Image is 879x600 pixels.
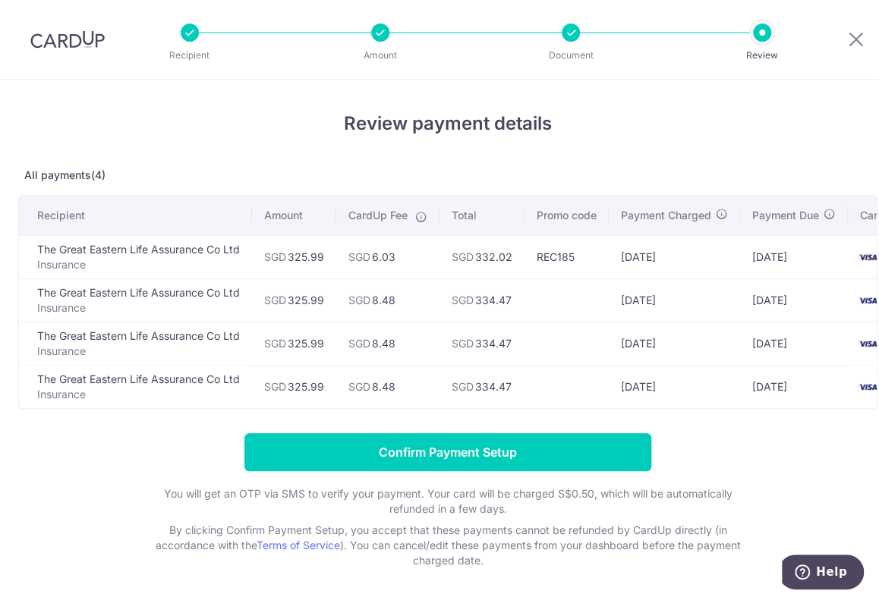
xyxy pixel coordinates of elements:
span: SGD [264,337,286,350]
span: SGD [264,294,286,306]
td: 334.47 [439,278,525,322]
td: 325.99 [252,322,336,365]
td: [DATE] [740,278,848,322]
p: Insurance [37,344,240,359]
td: [DATE] [609,365,740,408]
td: [DATE] [609,278,740,322]
p: Insurance [37,257,240,272]
span: SGD [452,294,474,306]
p: Insurance [37,387,240,402]
th: Total [439,196,525,235]
td: REC185 [525,235,609,278]
input: Confirm Payment Setup [244,433,651,471]
td: [DATE] [740,365,848,408]
span: SGD [452,337,474,350]
span: Payment Due [752,208,819,223]
span: SGD [348,380,370,393]
td: The Great Eastern Life Assurance Co Ltd [19,322,252,365]
td: 332.02 [439,235,525,278]
td: 8.48 [336,278,439,322]
td: 8.48 [336,365,439,408]
span: SGD [348,294,370,306]
p: Amount [324,48,436,63]
td: 6.03 [336,235,439,278]
img: CardUp [30,30,105,49]
td: [DATE] [740,322,848,365]
td: [DATE] [740,235,848,278]
p: All payments(4) [18,168,877,183]
h4: Review payment details [18,110,877,137]
td: 325.99 [252,235,336,278]
p: You will get an OTP via SMS to verify your payment. Your card will be charged S$0.50, which will ... [144,486,751,517]
td: The Great Eastern Life Assurance Co Ltd [19,278,252,322]
p: Recipient [134,48,246,63]
th: Recipient [19,196,252,235]
span: SGD [452,380,474,393]
p: By clicking Confirm Payment Setup, you accept that these payments cannot be refunded by CardUp di... [144,523,751,568]
span: Payment Charged [621,208,711,223]
span: SGD [348,250,370,263]
td: The Great Eastern Life Assurance Co Ltd [19,235,252,278]
td: [DATE] [609,322,740,365]
td: 325.99 [252,278,336,322]
td: 325.99 [252,365,336,408]
span: SGD [264,380,286,393]
p: Insurance [37,300,240,316]
th: Promo code [525,196,609,235]
span: SGD [264,250,286,263]
a: Terms of Service [257,539,340,551]
th: Amount [252,196,336,235]
td: The Great Eastern Life Assurance Co Ltd [19,365,252,408]
iframe: Opens a widget where you can find more information [782,554,864,592]
p: Review [706,48,818,63]
p: Document [515,48,627,63]
span: CardUp Fee [348,208,408,223]
td: 334.47 [439,322,525,365]
td: [DATE] [609,235,740,278]
td: 8.48 [336,322,439,365]
span: SGD [348,337,370,350]
td: 334.47 [439,365,525,408]
span: SGD [452,250,474,263]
